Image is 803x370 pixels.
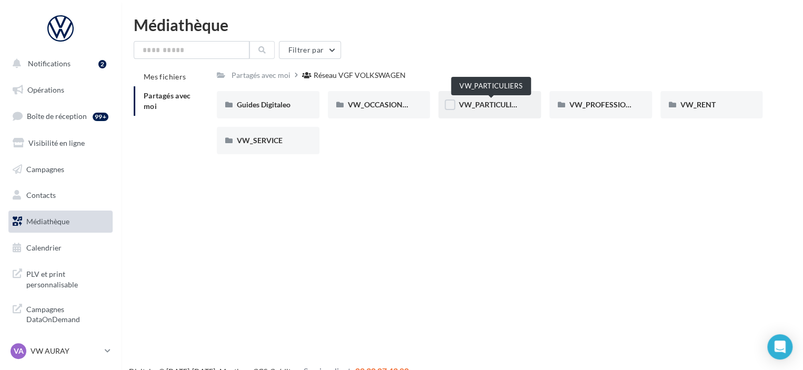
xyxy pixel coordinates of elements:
span: Contacts [26,191,56,199]
span: VW_PARTICULIERS [458,100,524,109]
div: Réseau VGF VOLKSWAGEN [314,70,406,81]
a: Visibilité en ligne [6,132,115,154]
div: 2 [98,60,106,68]
a: Contacts [6,184,115,206]
span: Médiathèque [26,217,69,226]
span: Partagés avec moi [144,91,191,111]
div: Open Intercom Messenger [767,334,792,359]
a: VA VW AURAY [8,341,113,361]
span: VW_OCCASIONS_GARANTIES [348,100,451,109]
span: VA [14,346,24,356]
a: Campagnes [6,158,115,181]
span: Guides Digitaleo [237,100,290,109]
span: Boîte de réception [27,112,87,121]
a: Boîte de réception99+ [6,105,115,127]
button: Notifications 2 [6,53,111,75]
span: Calendrier [26,243,62,252]
span: Opérations [27,85,64,94]
a: Campagnes DataOnDemand [6,298,115,329]
span: PLV et print personnalisable [26,267,108,289]
span: Campagnes [26,164,64,173]
a: Opérations [6,79,115,101]
p: VW AURAY [31,346,101,356]
div: Médiathèque [134,17,790,33]
div: VW_PARTICULIERS [451,77,531,95]
span: VW_PROFESSIONNELS [569,100,649,109]
a: Calendrier [6,237,115,259]
span: Visibilité en ligne [28,138,85,147]
a: PLV et print personnalisable [6,263,115,294]
div: Partagés avec moi [232,70,290,81]
button: Filtrer par [279,41,341,59]
span: Mes fichiers [144,72,186,81]
div: 99+ [93,113,108,121]
span: VW_SERVICE [237,136,283,145]
span: Campagnes DataOnDemand [26,302,108,325]
span: VW_RENT [680,100,716,109]
span: Notifications [28,59,71,68]
a: Médiathèque [6,211,115,233]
